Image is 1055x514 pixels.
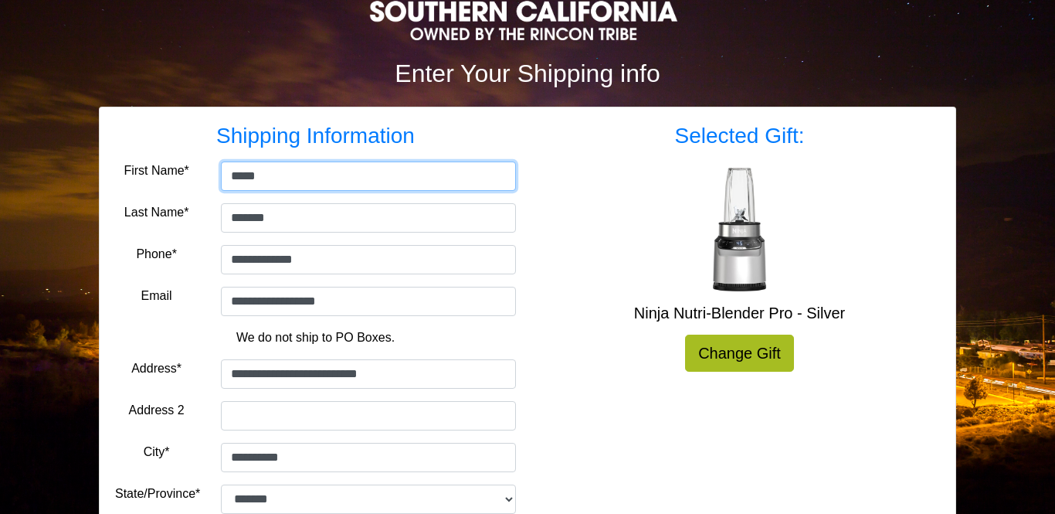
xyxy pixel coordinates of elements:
[124,203,189,222] label: Last Name*
[136,245,177,264] label: Phone*
[678,168,802,291] img: Ninja Nutri-Blender Pro - Silver
[129,401,185,420] label: Address 2
[115,485,200,503] label: State/Province*
[124,162,188,180] label: First Name*
[144,443,170,461] label: City*
[685,335,794,372] a: Change Gift
[115,123,516,149] h3: Shipping Information
[99,59,956,88] h2: Enter Your Shipping info
[539,123,940,149] h3: Selected Gift:
[127,328,504,347] p: We do not ship to PO Boxes.
[539,304,940,322] h5: Ninja Nutri-Blender Pro - Silver
[141,287,172,305] label: Email
[131,359,181,378] label: Address*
